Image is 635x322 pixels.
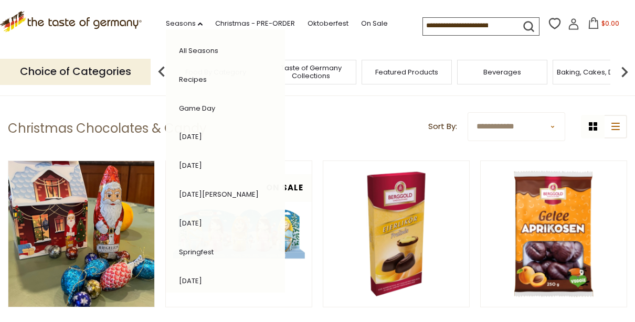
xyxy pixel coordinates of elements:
[215,18,295,29] a: Christmas - PRE-ORDER
[179,46,218,56] a: All Seasons
[601,19,619,28] span: $0.00
[179,247,214,257] a: Springfest
[179,218,202,228] a: [DATE]
[581,17,626,33] button: $0.00
[8,121,207,136] h1: Christmas Chocolates & Candy
[269,64,353,80] a: Taste of Germany Collections
[179,74,207,84] a: Recipes
[166,18,203,29] a: Seasons
[179,189,259,199] a: [DATE][PERSON_NAME]
[361,18,388,29] a: On Sale
[614,61,635,82] img: next arrow
[179,132,202,142] a: [DATE]
[179,160,202,170] a: [DATE]
[323,161,469,307] img: Berggold Eggnog Liquor Pralines, 100g
[375,68,438,76] a: Featured Products
[179,103,215,113] a: Game Day
[179,276,202,286] a: [DATE]
[481,161,627,307] img: Berggold Chocolate Apricot Jelly Pralines, 300g
[151,61,172,82] img: previous arrow
[8,161,154,307] img: Riegelein "Weihnachtshaus" Chocolate-Filled Santa House
[483,68,521,76] a: Beverages
[308,18,348,29] a: Oktoberfest
[428,120,457,133] label: Sort By:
